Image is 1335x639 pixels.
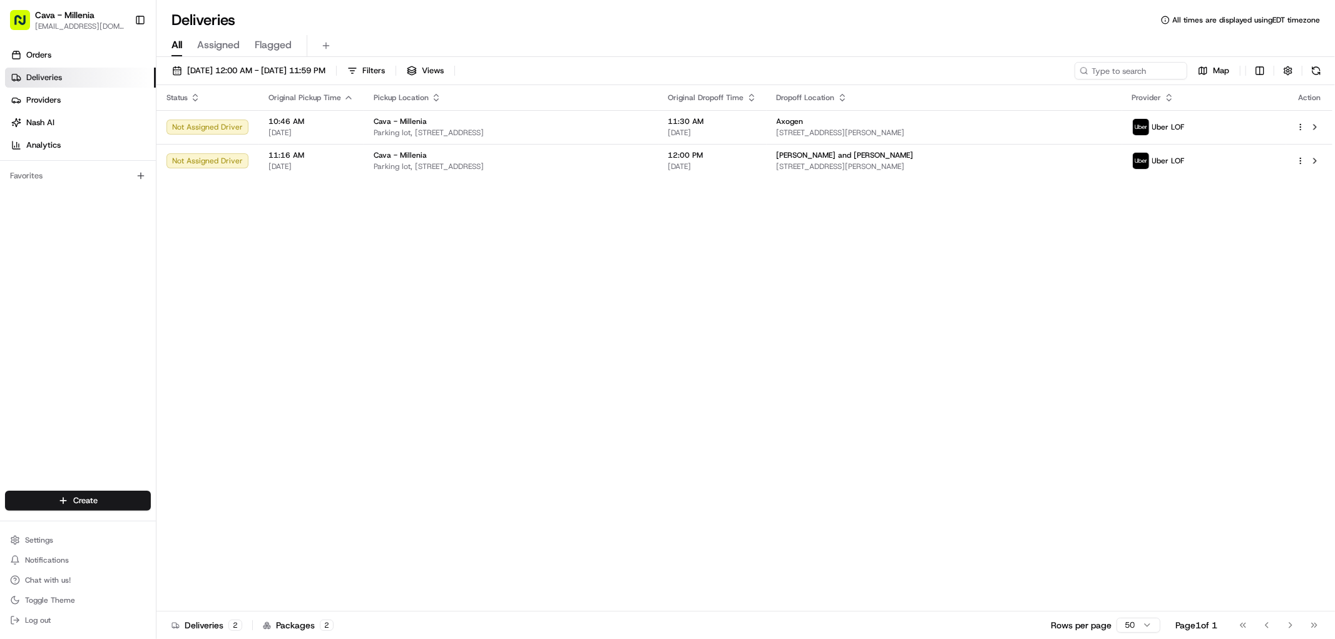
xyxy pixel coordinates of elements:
input: Clear [33,81,207,94]
button: Create [5,491,151,511]
span: [STREET_ADDRESS][PERSON_NAME] [777,161,1112,171]
div: 2 [228,620,242,631]
div: Start new chat [56,120,205,132]
a: Nash AI [5,113,156,133]
button: Toggle Theme [5,591,151,609]
span: 12:00 PM [668,150,757,160]
img: uber-new-logo.jpeg [1133,153,1149,169]
button: See all [194,160,228,175]
span: Orders [26,49,51,61]
span: [DATE] [143,194,168,204]
span: Cava - Millenia [374,116,427,126]
div: Page 1 of 1 [1175,619,1217,631]
span: Filters [362,65,385,76]
span: Log out [25,615,51,625]
h1: Deliveries [171,10,235,30]
p: Rows per page [1051,619,1112,631]
span: Pylon [125,310,151,320]
button: Chat with us! [5,571,151,589]
span: Pickup Location [374,93,429,103]
span: Axogen [777,116,804,126]
button: Refresh [1307,62,1325,79]
span: Flagged [255,38,292,53]
span: [DATE] [668,161,757,171]
span: Notifications [25,555,69,565]
a: Orders [5,45,156,65]
span: All times are displayed using EDT timezone [1172,15,1320,25]
div: We're available if you need us! [56,132,172,142]
span: 11:30 AM [668,116,757,126]
span: Create [73,495,98,506]
span: [STREET_ADDRESS][PERSON_NAME] [777,128,1112,138]
button: Notifications [5,551,151,569]
span: Map [1213,65,1229,76]
img: uber-new-logo.jpeg [1133,119,1149,135]
span: Wisdom [PERSON_NAME] [39,194,133,204]
span: • [136,194,140,204]
div: 📗 [13,281,23,291]
span: Toggle Theme [25,595,75,605]
a: Providers [5,90,156,110]
img: Wisdom Oko [13,182,33,207]
button: Map [1192,62,1235,79]
span: 11:16 AM [269,150,354,160]
span: Parking lot, [STREET_ADDRESS] [374,161,648,171]
button: Cava - Millenia[EMAIL_ADDRESS][DOMAIN_NAME] [5,5,130,35]
img: 1736555255976-a54dd68f-1ca7-489b-9aae-adbdc363a1c4 [25,228,35,238]
span: Providers [26,95,61,106]
span: [PERSON_NAME] [39,228,101,238]
span: [DATE] [111,228,136,238]
span: Dropoff Location [777,93,835,103]
span: Assigned [197,38,240,53]
button: Views [401,62,449,79]
span: Provider [1132,93,1162,103]
span: Views [422,65,444,76]
div: Favorites [5,166,151,186]
div: 2 [320,620,334,631]
span: Original Dropoff Time [668,93,744,103]
img: 1736555255976-a54dd68f-1ca7-489b-9aae-adbdc363a1c4 [25,195,35,205]
button: Log out [5,611,151,629]
button: Filters [342,62,391,79]
span: Uber LOF [1152,122,1185,132]
a: Powered byPylon [88,310,151,320]
span: Analytics [26,140,61,151]
span: Status [166,93,188,103]
div: Deliveries [171,619,242,631]
img: Brigitte Vinadas [13,216,33,236]
span: All [171,38,182,53]
button: Start new chat [213,123,228,138]
span: [DATE] [269,128,354,138]
span: Uber LOF [1152,156,1185,166]
span: Cava - Millenia [374,150,427,160]
button: Settings [5,531,151,549]
img: 8571987876998_91fb9ceb93ad5c398215_72.jpg [26,120,49,142]
img: 1736555255976-a54dd68f-1ca7-489b-9aae-adbdc363a1c4 [13,120,35,142]
span: Settings [25,535,53,545]
span: Original Pickup Time [269,93,341,103]
input: Type to search [1075,62,1187,79]
span: [DATE] 12:00 AM - [DATE] 11:59 PM [187,65,325,76]
span: 10:46 AM [269,116,354,126]
span: • [104,228,108,238]
span: Deliveries [26,72,62,83]
div: Action [1296,93,1322,103]
span: [DATE] [269,161,354,171]
a: Analytics [5,135,156,155]
button: [DATE] 12:00 AM - [DATE] 11:59 PM [166,62,331,79]
span: Chat with us! [25,575,71,585]
button: [EMAIL_ADDRESS][DOMAIN_NAME] [35,21,125,31]
div: Past conversations [13,163,84,173]
a: 💻API Documentation [101,275,206,297]
a: Deliveries [5,68,156,88]
span: Knowledge Base [25,280,96,292]
span: [DATE] [668,128,757,138]
img: Nash [13,13,38,38]
span: Parking lot, [STREET_ADDRESS] [374,128,648,138]
span: [PERSON_NAME] and [PERSON_NAME] [777,150,914,160]
div: 💻 [106,281,116,291]
button: Cava - Millenia [35,9,95,21]
span: Nash AI [26,117,54,128]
